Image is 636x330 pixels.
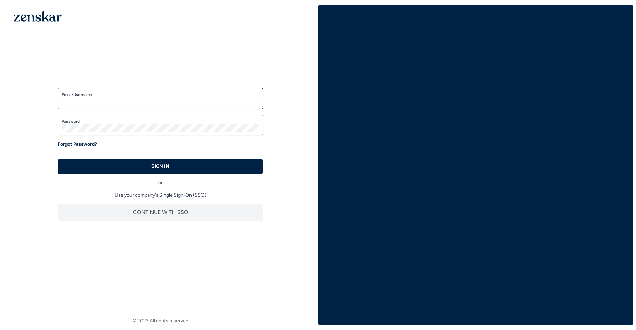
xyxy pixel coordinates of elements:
[58,192,263,199] p: Use your company's Single Sign-On (SSO)
[58,141,97,148] a: Forgot Password?
[58,159,263,174] button: SIGN IN
[151,163,169,170] p: SIGN IN
[14,11,62,22] img: 1OGAJ2xQqyY4LXKgY66KYq0eOWRCkrZdAb3gUhuVAqdWPZE9SRJmCz+oDMSn4zDLXe31Ii730ItAGKgCKgCCgCikA4Av8PJUP...
[3,318,318,325] footer: © 2023 All rights reserved
[58,204,263,221] button: CONTINUE WITH SSO
[62,119,259,124] label: Password
[58,174,263,186] div: or
[62,92,259,97] label: Email/Username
